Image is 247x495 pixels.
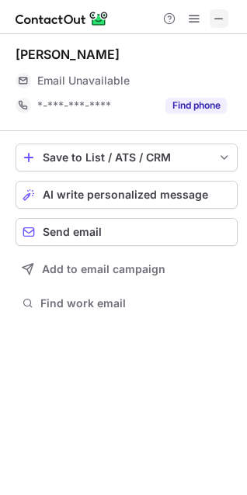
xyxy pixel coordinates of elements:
span: Add to email campaign [42,263,165,275]
button: Send email [16,218,238,246]
button: Reveal Button [165,98,227,113]
span: Send email [43,226,102,238]
button: Add to email campaign [16,255,238,283]
button: Find work email [16,292,238,314]
span: AI write personalized message [43,189,208,201]
span: Email Unavailable [37,74,130,88]
div: Save to List / ATS / CRM [43,151,210,164]
div: [PERSON_NAME] [16,47,120,62]
button: AI write personalized message [16,181,238,209]
button: save-profile-one-click [16,144,238,171]
span: Find work email [40,296,231,310]
img: ContactOut v5.3.10 [16,9,109,28]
